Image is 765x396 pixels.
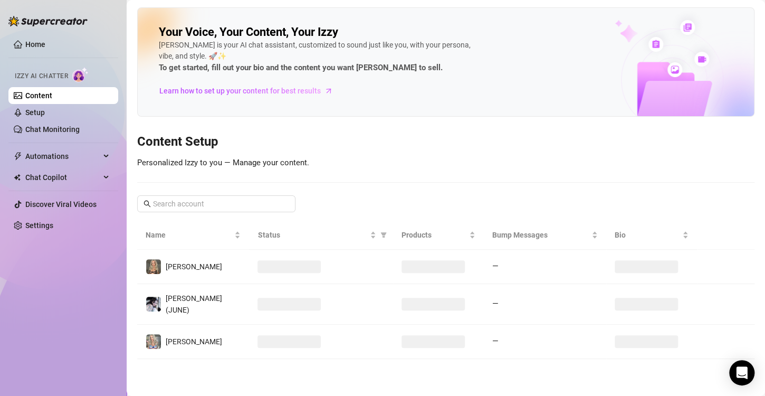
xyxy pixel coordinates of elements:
span: filter [380,232,387,238]
a: Content [25,91,52,100]
a: Setup [25,108,45,117]
a: Discover Viral Videos [25,200,97,209]
span: filter [378,227,389,243]
span: [PERSON_NAME] [166,337,222,346]
div: [PERSON_NAME] is your AI chat assistant, customized to sound just like you, with your persona, vi... [159,40,475,74]
img: Chat Copilot [14,174,21,181]
a: Learn how to set up your content for best results [159,82,341,99]
th: Bump Messages [484,221,606,250]
input: Search account [153,198,281,210]
span: Name [146,229,232,241]
span: — [492,336,499,346]
span: Personalized Izzy to you — Manage your content. [137,158,309,167]
a: Settings [25,221,53,230]
span: Izzy AI Chatter [15,71,68,81]
img: logo-BBDzfeDw.svg [8,16,88,26]
th: Status [249,221,393,250]
h3: Content Setup [137,134,754,150]
a: Chat Monitoring [25,125,80,134]
div: Open Intercom Messenger [729,360,754,385]
span: thunderbolt [14,152,22,161]
span: search [144,200,151,208]
th: Products [393,221,484,250]
span: arrow-right [323,86,334,96]
span: Bump Messages [492,229,589,241]
span: — [492,299,499,308]
th: Name [137,221,249,250]
span: Learn how to set up your content for best results [159,85,321,97]
span: [PERSON_NAME] [166,262,222,271]
span: Products [401,229,467,241]
th: Bio [606,221,697,250]
span: [PERSON_NAME](JUNE) [166,294,222,314]
span: — [492,261,499,271]
span: Status [257,229,367,241]
span: Bio [615,229,680,241]
a: Home [25,40,45,49]
img: AI Chatter [72,67,89,82]
span: Chat Copilot [25,169,100,186]
img: Elsa [146,334,161,349]
img: ai-chatter-content-library-cLFOSyPT.png [590,8,754,116]
h2: Your Voice, Your Content, Your Izzy [159,25,338,40]
img: Elsa [146,259,161,274]
img: MAGGIE(JUNE) [146,297,161,312]
span: Automations [25,148,100,165]
strong: To get started, fill out your bio and the content you want [PERSON_NAME] to sell. [159,63,443,72]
